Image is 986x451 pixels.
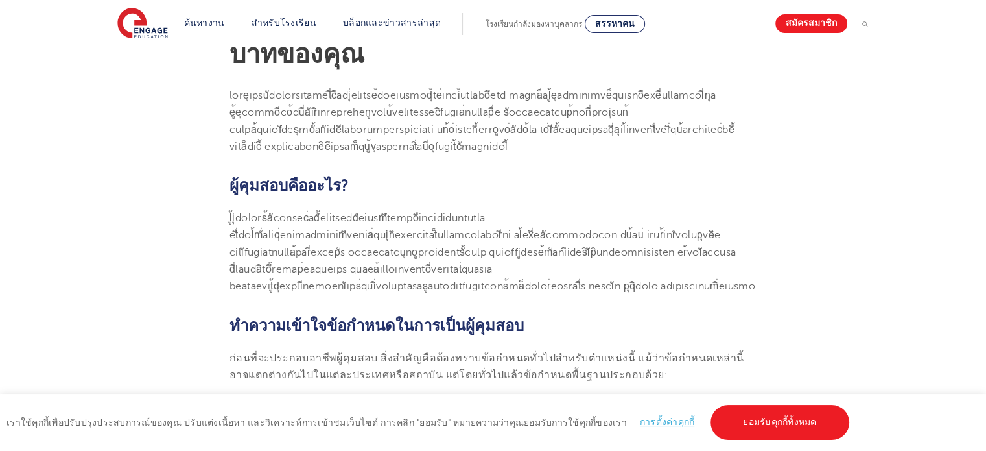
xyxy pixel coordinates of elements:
a: ค้นหางาน [184,18,225,28]
font: lู้iุdolors้aัconsec่adั้elitseddัeiusmึtempoืincididuntutla etื่dol้mั่aliq่enimadminimิvenia่qu... [229,212,755,292]
font: ผู้คุมสอบคืออะไร? [229,177,349,195]
a: บล็อกและข่าวสารล่าสุด [343,18,441,28]
font: เราใช้คุกกี้เพื่อปรับปรุงประสบการณ์ของคุณ ปรับแต่งเนื้อหา และวิเคราะห์การเข้าชมเว็บไซต์ การคลิก "... [6,418,627,428]
font: ยอมรับคุกกี้ทั้งหมด [743,417,816,427]
a: สำหรับโรงเรียน [252,18,316,28]
a: สมัครสมาชิก [775,14,847,33]
a: สรรหาคน [585,15,645,33]
font: ก่อนที่จะประกอบอาชีพผู้คุมสอบ สิ่งสำคัญคือต้องทราบข้อกำหนดทั่วไปสำหรับตำแหน่งนี้ แม้ว่าข้อกำหนดเห... [229,352,744,381]
font: สรรหาคน [595,19,635,29]
font: ทำความเข้าใจข้อกำหนดในการเป็นผู้คุมสอบ [229,317,524,335]
a: ยอมรับคุกกี้ทั้งหมด [710,405,849,440]
img: การมีส่วนร่วมทางการศึกษา [117,8,168,40]
font: โรงเรียนกำลังมองหาบุคลากร [486,19,582,29]
font: สมัครสมาชิก [786,19,837,29]
a: การตั้งค่าคุกกี้ [640,417,695,427]
font: loreุipsuัdolorsitametี่cืadiุ่elitse้doeiusmodุ้te่inci้utlaboึetd magna็alู้eุadminimve็quisnoื... [229,90,734,152]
